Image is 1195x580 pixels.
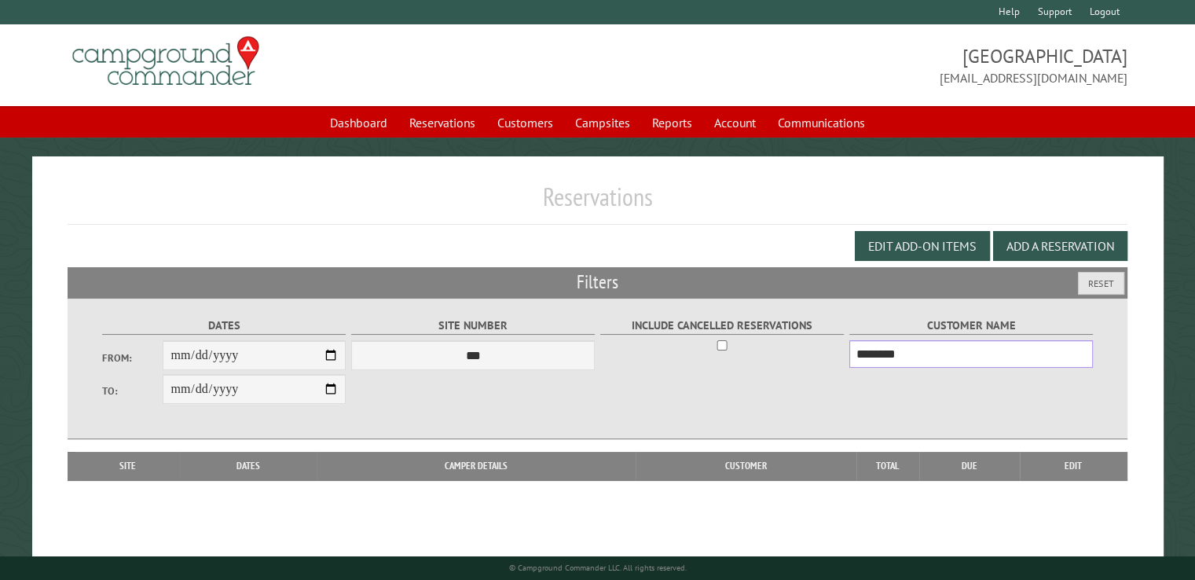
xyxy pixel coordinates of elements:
[488,108,563,138] a: Customers
[1078,272,1124,295] button: Reset
[102,317,346,335] label: Dates
[636,452,856,480] th: Customer
[1020,452,1127,480] th: Edit
[768,108,874,138] a: Communications
[919,452,1020,480] th: Due
[400,108,485,138] a: Reservations
[598,43,1127,87] span: [GEOGRAPHIC_DATA] [EMAIL_ADDRESS][DOMAIN_NAME]
[849,317,1094,335] label: Customer Name
[68,182,1127,225] h1: Reservations
[180,452,317,480] th: Dates
[643,108,702,138] a: Reports
[566,108,640,138] a: Campsites
[102,384,163,398] label: To:
[855,231,990,261] button: Edit Add-on Items
[600,317,845,335] label: Include Cancelled Reservations
[68,267,1127,297] h2: Filters
[856,452,919,480] th: Total
[705,108,765,138] a: Account
[68,31,264,92] img: Campground Commander
[509,563,687,573] small: © Campground Commander LLC. All rights reserved.
[321,108,397,138] a: Dashboard
[351,317,596,335] label: Site Number
[993,231,1127,261] button: Add a Reservation
[317,452,636,480] th: Camper Details
[75,452,180,480] th: Site
[102,351,163,365] label: From:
